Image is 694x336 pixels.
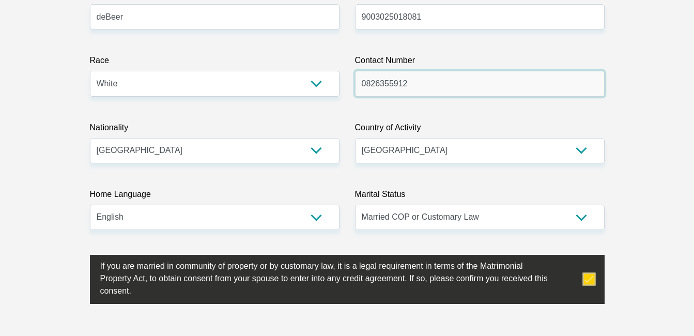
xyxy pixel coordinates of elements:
input: Contact Number [355,71,605,96]
label: Race [90,54,340,71]
input: Surname [90,4,340,29]
label: Home Language [90,188,340,205]
label: Country of Activity [355,121,605,138]
input: ID Number [355,4,605,29]
label: If you are married in community of property or by customary law, it is a legal requirement in ter... [90,255,553,300]
label: Marital Status [355,188,605,205]
label: Nationality [90,121,340,138]
label: Contact Number [355,54,605,71]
